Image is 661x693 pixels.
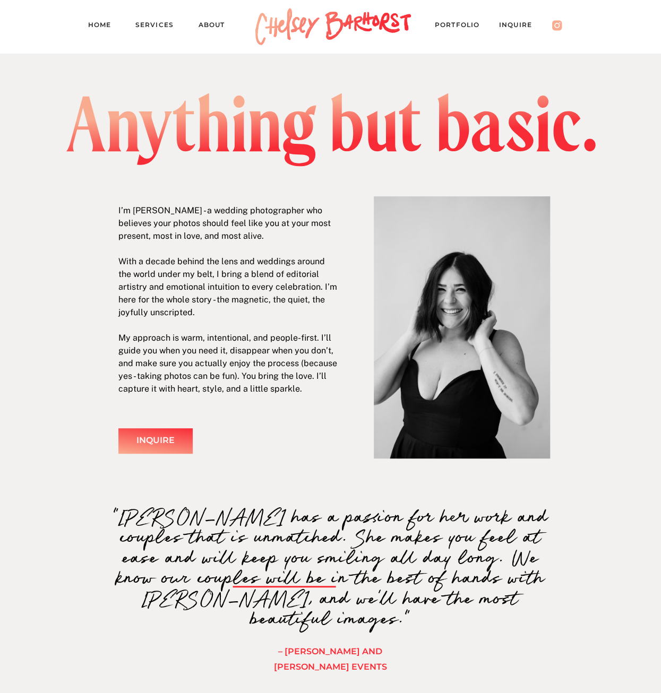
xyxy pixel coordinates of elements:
[199,19,235,34] a: About
[104,508,558,665] p: "[PERSON_NAME] has a passion for her work and couples that is unmatched. She makes you feel at ea...
[435,19,490,34] a: PORTFOLIO
[253,644,408,655] h3: – [PERSON_NAME] And [PERSON_NAME] Events
[88,19,120,34] a: Home
[118,204,339,395] p: I’m [PERSON_NAME] - a wedding photographer who believes your photos should feel like you at your ...
[124,433,187,448] div: Inquire
[135,19,183,34] a: Services
[499,19,543,34] a: Inquire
